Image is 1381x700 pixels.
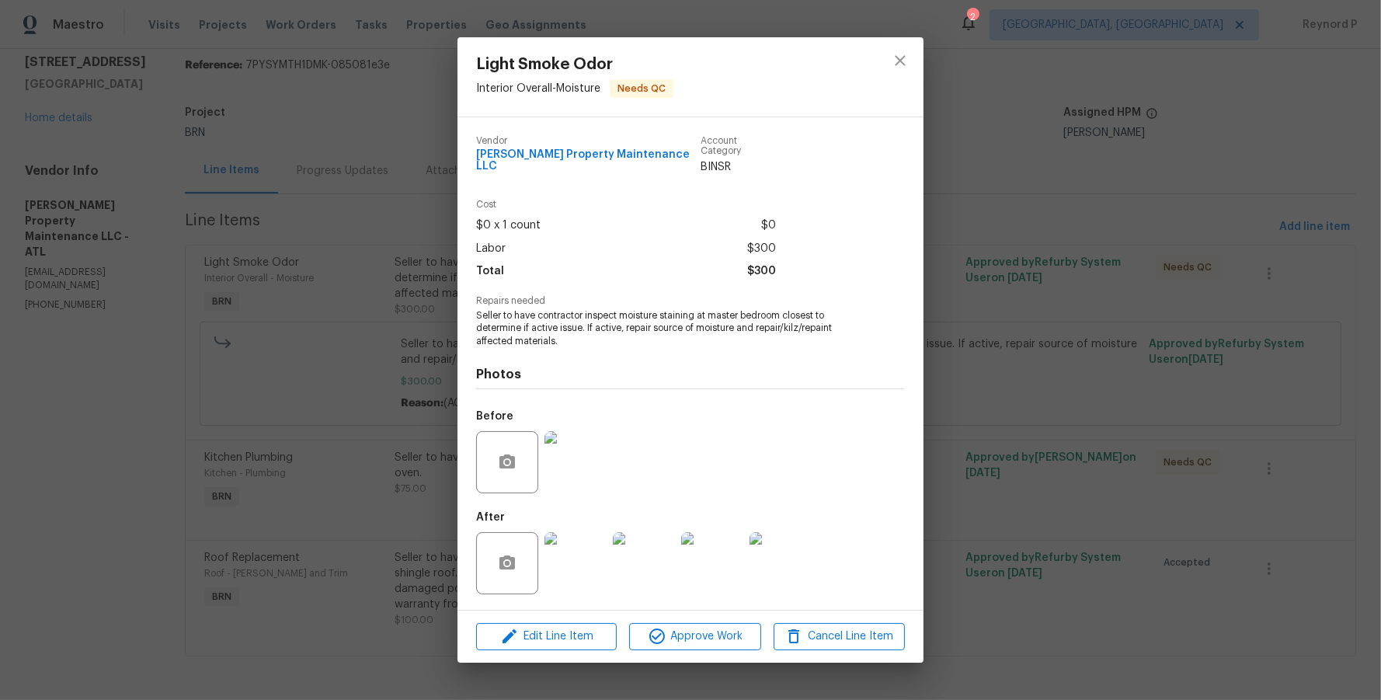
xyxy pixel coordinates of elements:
span: [PERSON_NAME] Property Maintenance LLC [476,149,701,172]
h4: Photos [476,367,905,382]
span: Needs QC [611,81,672,96]
button: close [882,42,919,79]
span: Cancel Line Item [778,627,900,646]
span: $300 [747,260,776,283]
span: Light Smoke Odor [476,56,673,73]
span: Cost [476,200,776,210]
span: Account Category [701,136,777,156]
span: $300 [747,238,776,260]
span: Vendor [476,136,701,146]
span: Total [476,260,504,283]
h5: After [476,512,505,523]
button: Cancel Line Item [774,623,905,650]
span: Labor [476,238,506,260]
span: Approve Work [634,627,756,646]
span: Edit Line Item [481,627,612,646]
button: Approve Work [629,623,760,650]
div: 2 [967,9,978,25]
span: Interior Overall - Moisture [476,83,600,94]
span: BINSR [701,159,777,175]
span: Seller to have contractor inspect moisture staining at master bedroom closest to determine if act... [476,309,862,348]
h5: Before [476,411,513,422]
span: $0 [761,214,776,237]
span: $0 x 1 count [476,214,541,237]
span: Repairs needed [476,296,905,306]
button: Edit Line Item [476,623,617,650]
